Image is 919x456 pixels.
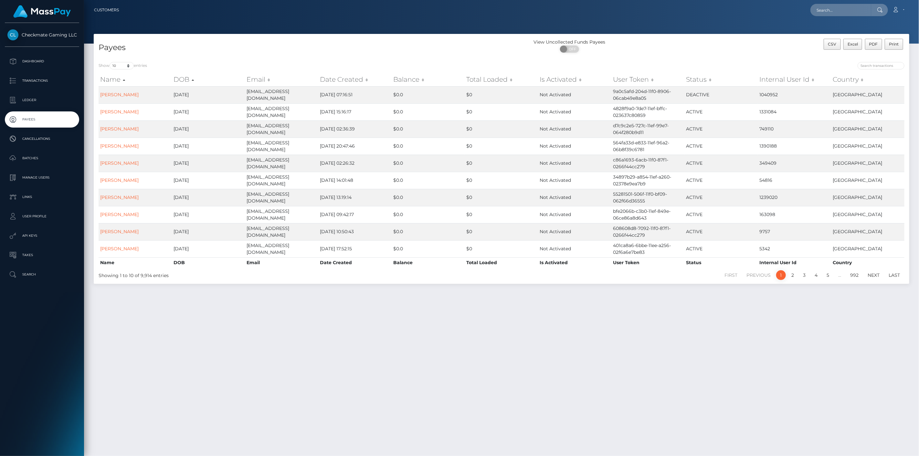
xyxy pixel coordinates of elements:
[318,103,392,120] td: [DATE] 15:16:17
[611,103,685,120] td: 4828f9a0-7de7-11ef-bffc-023637c80859
[538,189,611,206] td: Not Activated
[245,223,318,240] td: [EMAIL_ADDRESS][DOMAIN_NAME]
[685,172,758,189] td: ACTIVE
[318,172,392,189] td: [DATE] 14:01:48
[758,155,831,172] td: 349409
[758,138,831,155] td: 1390188
[538,155,611,172] td: Not Activated
[392,103,465,120] td: $0.0
[5,266,79,283] a: Search
[245,206,318,223] td: [EMAIL_ADDRESS][DOMAIN_NAME]
[611,223,685,240] td: 608608d8-7092-11f0-87f1-0266f44cc279
[538,172,611,189] td: Not Activated
[99,42,497,53] h4: Payees
[245,257,318,268] th: Email
[100,229,139,234] a: [PERSON_NAME]
[465,206,538,223] td: $0
[7,173,77,182] p: Manage Users
[7,212,77,221] p: User Profile
[100,109,139,115] a: [PERSON_NAME]
[611,138,685,155] td: 564fa33d-e833-11ef-96a2-06b8f39c6781
[7,76,77,86] p: Transactions
[318,86,392,103] td: [DATE] 07:16:51
[611,172,685,189] td: 34897b29-a854-11ef-a260-02378e9ea7b9
[392,172,465,189] td: $0.0
[758,73,831,86] th: Internal User Id: activate to sort column ascending
[465,155,538,172] td: $0
[885,39,903,50] button: Print
[392,240,465,257] td: $0.0
[392,138,465,155] td: $0.0
[758,206,831,223] td: 163098
[758,240,831,257] td: 5342
[538,223,611,240] td: Not Activated
[848,42,858,47] span: Excel
[831,189,904,206] td: [GEOGRAPHIC_DATA]
[538,86,611,103] td: Not Activated
[831,73,904,86] th: Country: activate to sort column ascending
[7,115,77,124] p: Payees
[100,194,139,200] a: [PERSON_NAME]
[810,4,871,16] input: Search...
[5,53,79,69] a: Dashboard
[788,270,798,280] a: 2
[5,92,79,108] a: Ledger
[172,189,245,206] td: [DATE]
[7,29,18,40] img: Checkmate Gaming LLC
[392,120,465,138] td: $0.0
[465,172,538,189] td: $0
[885,270,903,280] a: Last
[392,73,465,86] th: Balance: activate to sort column ascending
[865,39,882,50] button: PDF
[172,172,245,189] td: [DATE]
[392,257,465,268] th: Balance
[5,32,79,38] span: Checkmate Gaming LLC
[5,189,79,205] a: Links
[7,231,77,241] p: API Keys
[685,189,758,206] td: ACTIVE
[465,103,538,120] td: $0
[843,39,862,50] button: Excel
[538,240,611,257] td: Not Activated
[245,189,318,206] td: [EMAIL_ADDRESS][DOMAIN_NAME]
[318,73,392,86] th: Date Created: activate to sort column ascending
[611,86,685,103] td: 9a0c5afd-204d-11f0-8906-06cab49e8a05
[465,189,538,206] td: $0
[685,206,758,223] td: ACTIVE
[100,246,139,252] a: [PERSON_NAME]
[5,150,79,166] a: Batches
[685,240,758,257] td: ACTIVE
[392,155,465,172] td: $0.0
[94,3,119,17] a: Customers
[831,138,904,155] td: [GEOGRAPHIC_DATA]
[5,208,79,224] a: User Profile
[172,240,245,257] td: [DATE]
[99,62,147,69] label: Show entries
[5,228,79,244] a: API Keys
[110,62,134,69] select: Showentries
[172,155,245,172] td: [DATE]
[318,240,392,257] td: [DATE] 17:52:15
[538,138,611,155] td: Not Activated
[465,138,538,155] td: $0
[538,120,611,138] td: Not Activated
[538,73,611,86] th: Is Activated: activate to sort column ascending
[5,170,79,186] a: Manage Users
[611,155,685,172] td: c86a1693-6acb-11f0-87f1-0266f44cc279
[5,247,79,263] a: Taxes
[172,86,245,103] td: [DATE]
[172,138,245,155] td: [DATE]
[831,103,904,120] td: [GEOGRAPHIC_DATA]
[758,223,831,240] td: 9757
[7,192,77,202] p: Links
[824,39,841,50] button: CSV
[172,223,245,240] td: [DATE]
[465,240,538,257] td: $0
[611,257,685,268] th: User Token
[13,5,71,18] img: MassPay Logo
[538,206,611,223] td: Not Activated
[685,257,758,268] th: Status
[100,143,139,149] a: [PERSON_NAME]
[465,120,538,138] td: $0
[245,155,318,172] td: [EMAIL_ADDRESS][DOMAIN_NAME]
